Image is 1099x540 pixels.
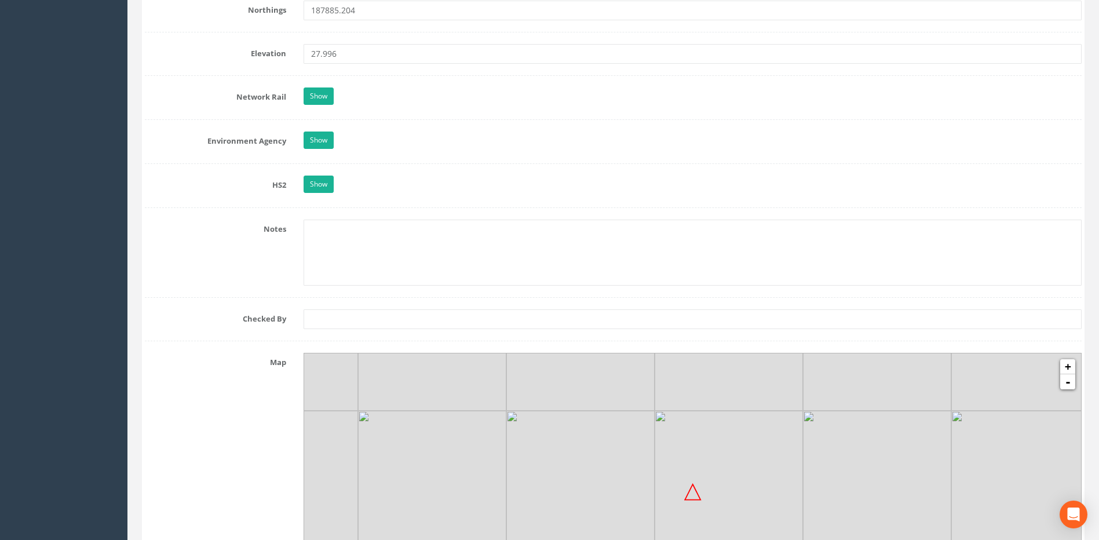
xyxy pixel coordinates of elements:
label: Northings [136,1,295,16]
label: Environment Agency [136,132,295,147]
a: - [1060,374,1075,389]
a: Show [304,132,334,149]
img: map_target.png [684,483,702,501]
a: Show [304,87,334,105]
label: Checked By [136,309,295,324]
label: Network Rail [136,87,295,103]
a: + [1060,359,1075,374]
label: HS2 [136,176,295,191]
div: Open Intercom Messenger [1060,501,1087,528]
label: Map [136,353,295,368]
label: Notes [136,220,295,235]
a: Show [304,176,334,193]
label: Elevation [136,44,295,59]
